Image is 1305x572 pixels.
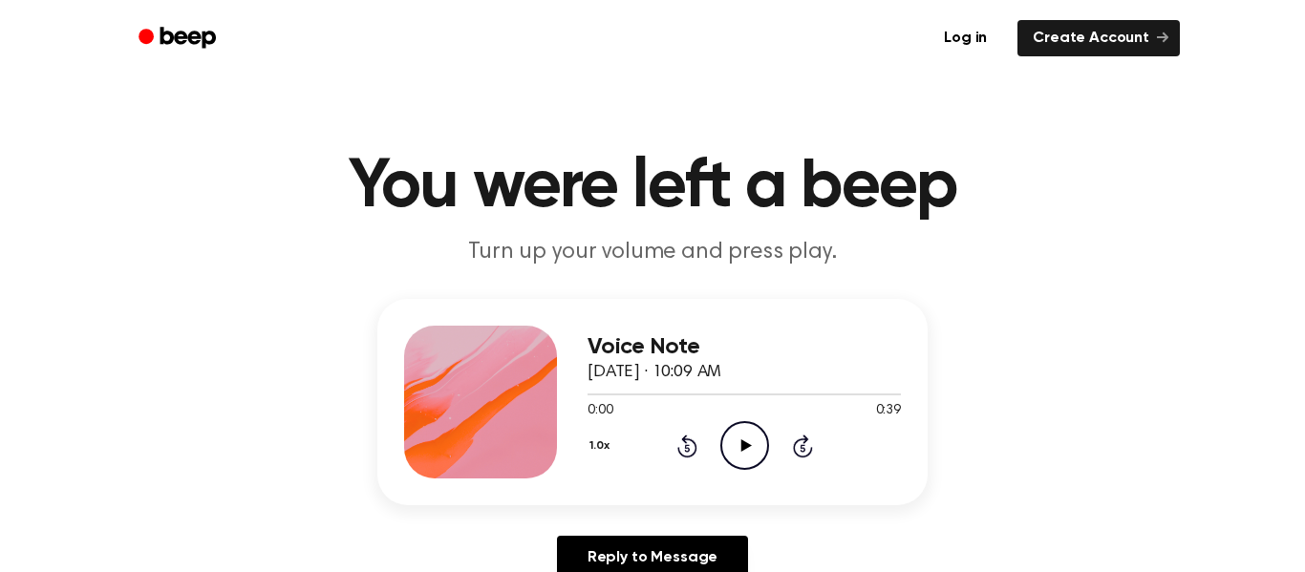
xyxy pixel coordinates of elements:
a: Create Account [1017,20,1180,56]
a: Beep [125,20,233,57]
a: Log in [925,16,1006,60]
button: 1.0x [588,430,616,462]
h1: You were left a beep [163,153,1142,222]
span: [DATE] · 10:09 AM [588,364,721,381]
h3: Voice Note [588,334,901,360]
span: 0:00 [588,401,612,421]
span: 0:39 [876,401,901,421]
p: Turn up your volume and press play. [286,237,1019,268]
